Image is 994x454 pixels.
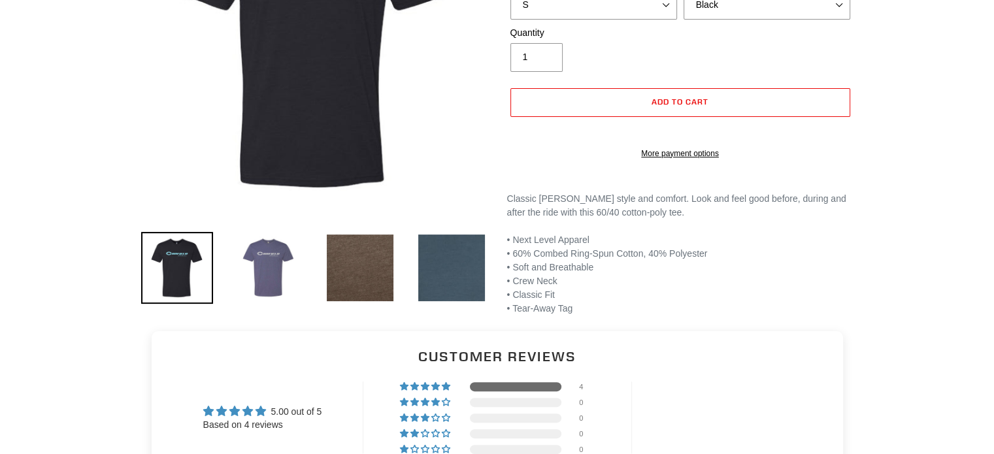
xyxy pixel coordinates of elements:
label: Quantity [510,26,677,40]
a: More payment options [510,148,850,159]
div: Classic [PERSON_NAME] style and comfort. Look and feel good before, during and after the ride wit... [507,192,853,219]
span: 5.00 out of 5 [271,406,322,417]
img: Load image into Gallery viewer, Canfield Bikes Logo T-Shirt [233,232,305,304]
div: 4 [579,382,595,391]
span: • 60% Combed Ring-Spun Cotton, 40% Polyester • Soft and Breathable • Crew Neck • Classic Fit • Te... [507,248,708,314]
p: • Next Level Apparel [507,219,853,316]
img: Load image into Gallery viewer, Canfield Bikes Logo T-Shirt [141,232,213,304]
button: Add to cart [510,88,850,117]
div: Average rating is 5.00 stars [203,404,322,419]
img: Load image into Gallery viewer, Canfield Bikes Logo T-Shirt [416,232,488,304]
h2: Customer Reviews [162,347,833,366]
div: 100% (4) reviews with 5 star rating [400,382,452,391]
img: Load image into Gallery viewer, Canfield Bikes Logo T-Shirt [324,232,396,304]
div: Based on 4 reviews [203,419,322,432]
span: Add to cart [652,97,708,106]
